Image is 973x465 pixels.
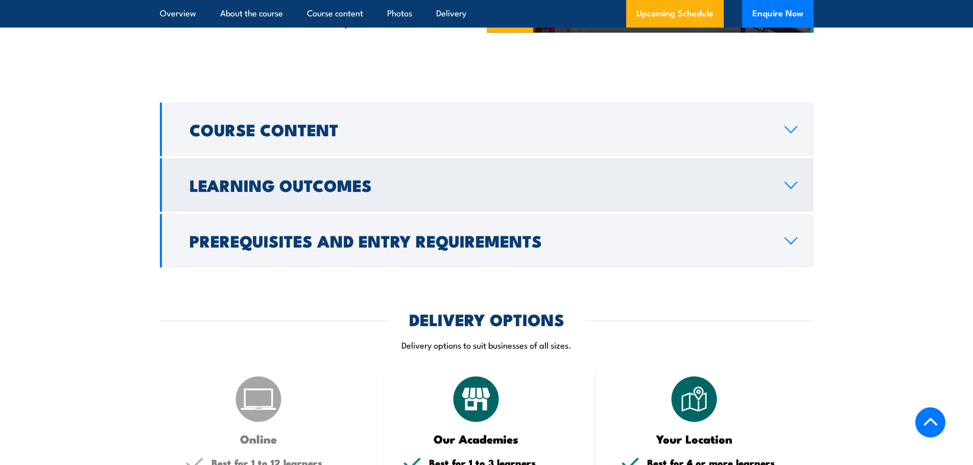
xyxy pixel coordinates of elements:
h3: Our Academies [403,433,550,445]
a: Prerequisites and Entry Requirements [160,214,814,267]
a: Course Content [160,103,814,156]
p: Delivery options to suit businesses of all sizes. [160,339,814,351]
h3: Your Location [621,433,768,445]
h2: Learning Outcomes [189,178,768,192]
h2: DELIVERY OPTIONS [409,312,564,326]
a: Learning Outcomes [160,158,814,212]
h3: Online [185,433,332,445]
h2: Course Content [189,122,768,136]
h2: Prerequisites and Entry Requirements [189,233,768,248]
